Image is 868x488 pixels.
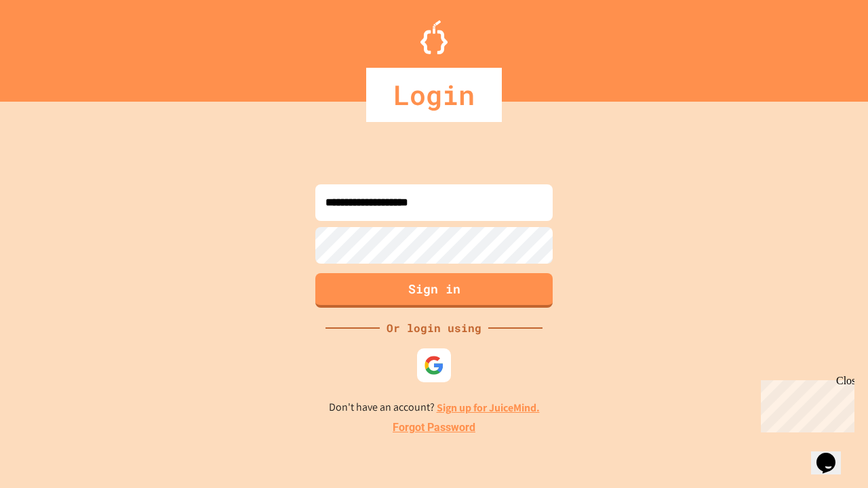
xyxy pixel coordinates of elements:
iframe: chat widget [755,375,854,432]
a: Sign up for JuiceMind. [437,401,540,415]
a: Forgot Password [393,420,475,436]
iframe: chat widget [811,434,854,474]
button: Sign in [315,273,553,308]
img: google-icon.svg [424,355,444,375]
div: Chat with us now!Close [5,5,94,86]
img: Logo.svg [420,20,448,54]
p: Don't have an account? [329,399,540,416]
div: Or login using [380,320,488,336]
div: Login [366,68,502,122]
